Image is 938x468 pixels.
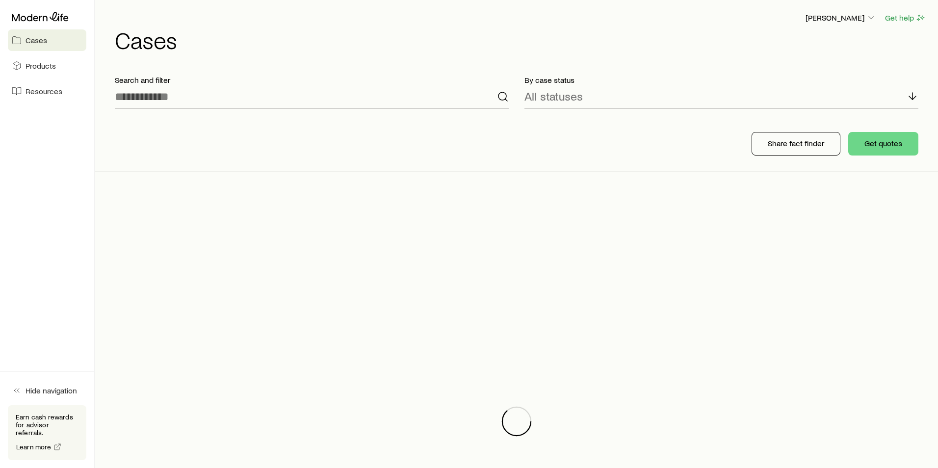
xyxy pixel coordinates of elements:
span: Resources [26,86,62,96]
button: Get help [885,12,926,24]
a: Resources [8,80,86,102]
div: Earn cash rewards for advisor referrals.Learn more [8,405,86,460]
span: Products [26,61,56,71]
p: Share fact finder [768,138,824,148]
span: Hide navigation [26,386,77,395]
p: Search and filter [115,75,509,85]
button: [PERSON_NAME] [805,12,877,24]
button: Get quotes [848,132,918,156]
a: Cases [8,29,86,51]
p: [PERSON_NAME] [806,13,876,23]
button: Share fact finder [752,132,840,156]
span: Cases [26,35,47,45]
h1: Cases [115,28,926,52]
p: All statuses [524,89,583,103]
button: Hide navigation [8,380,86,401]
a: Products [8,55,86,77]
p: Earn cash rewards for advisor referrals. [16,413,78,437]
p: By case status [524,75,918,85]
span: Learn more [16,443,52,450]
